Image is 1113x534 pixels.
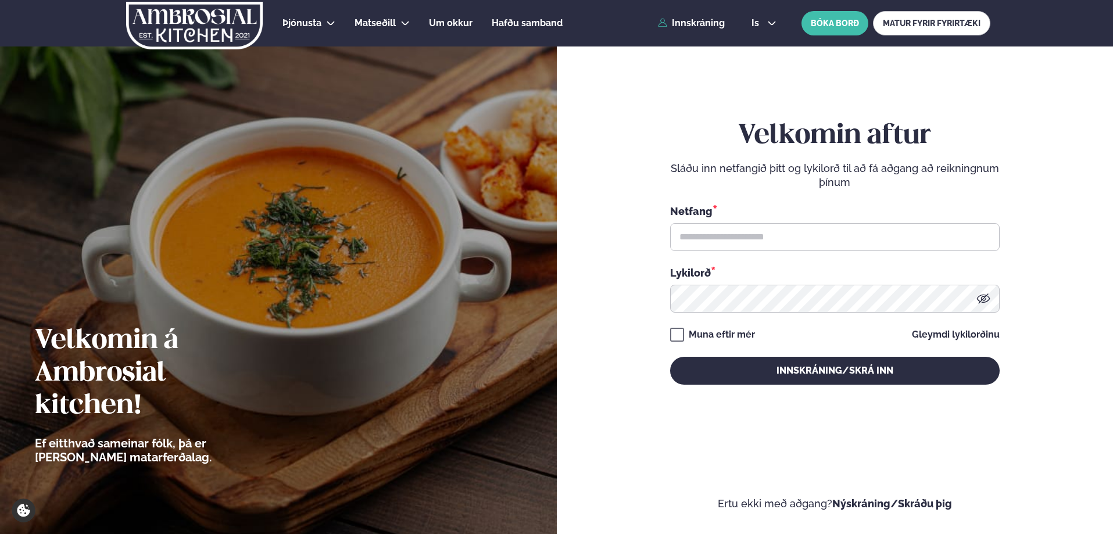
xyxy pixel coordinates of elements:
[125,2,264,49] img: logo
[429,17,473,28] span: Um okkur
[592,497,1079,511] p: Ertu ekki með aðgang?
[355,17,396,28] span: Matseðill
[282,16,321,30] a: Þjónusta
[670,357,1000,385] button: Innskráning/Skrá inn
[282,17,321,28] span: Þjónusta
[751,19,763,28] span: is
[801,11,868,35] button: BÓKA BORÐ
[873,11,990,35] a: MATUR FYRIR FYRIRTÆKI
[832,497,952,510] a: Nýskráning/Skráðu þig
[742,19,786,28] button: is
[670,162,1000,189] p: Sláðu inn netfangið þitt og lykilorð til að fá aðgang að reikningnum þínum
[429,16,473,30] a: Um okkur
[12,499,35,522] a: Cookie settings
[912,330,1000,339] a: Gleymdi lykilorðinu
[670,203,1000,218] div: Netfang
[355,16,396,30] a: Matseðill
[35,436,276,464] p: Ef eitthvað sameinar fólk, þá er [PERSON_NAME] matarferðalag.
[35,325,276,422] h2: Velkomin á Ambrosial kitchen!
[492,17,563,28] span: Hafðu samband
[670,120,1000,152] h2: Velkomin aftur
[492,16,563,30] a: Hafðu samband
[670,265,1000,280] div: Lykilorð
[658,18,725,28] a: Innskráning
